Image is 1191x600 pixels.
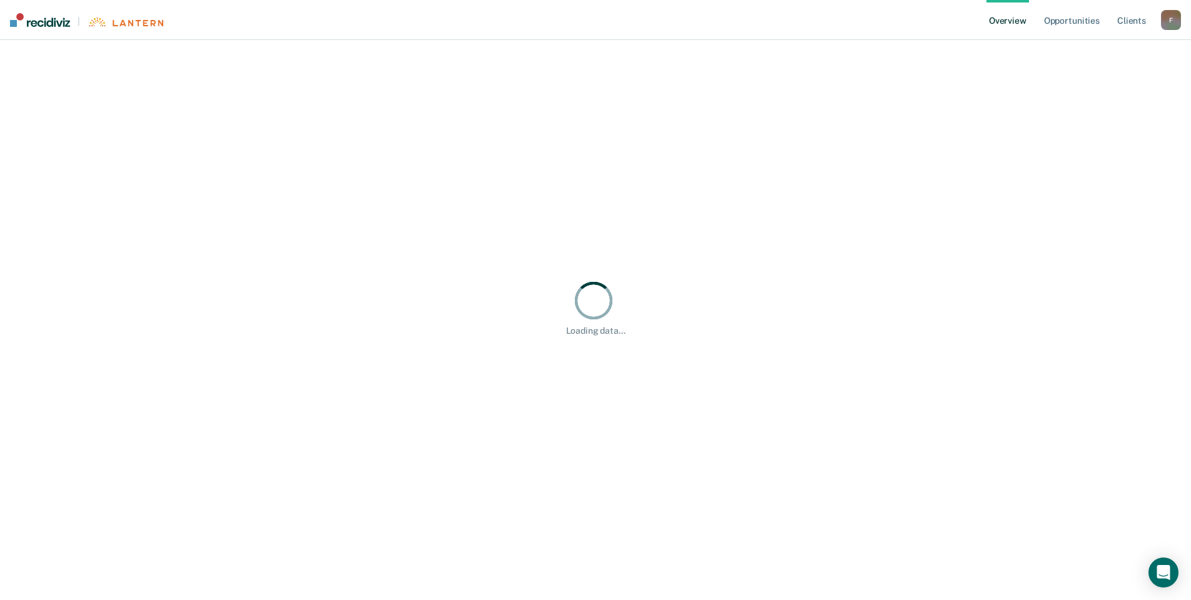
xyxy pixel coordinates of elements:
[88,17,163,27] img: Lantern
[566,326,626,336] div: Loading data...
[1148,557,1178,587] div: Open Intercom Messenger
[1161,10,1181,30] button: F
[10,13,163,27] a: |
[70,16,88,27] span: |
[10,13,70,27] img: Recidiviz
